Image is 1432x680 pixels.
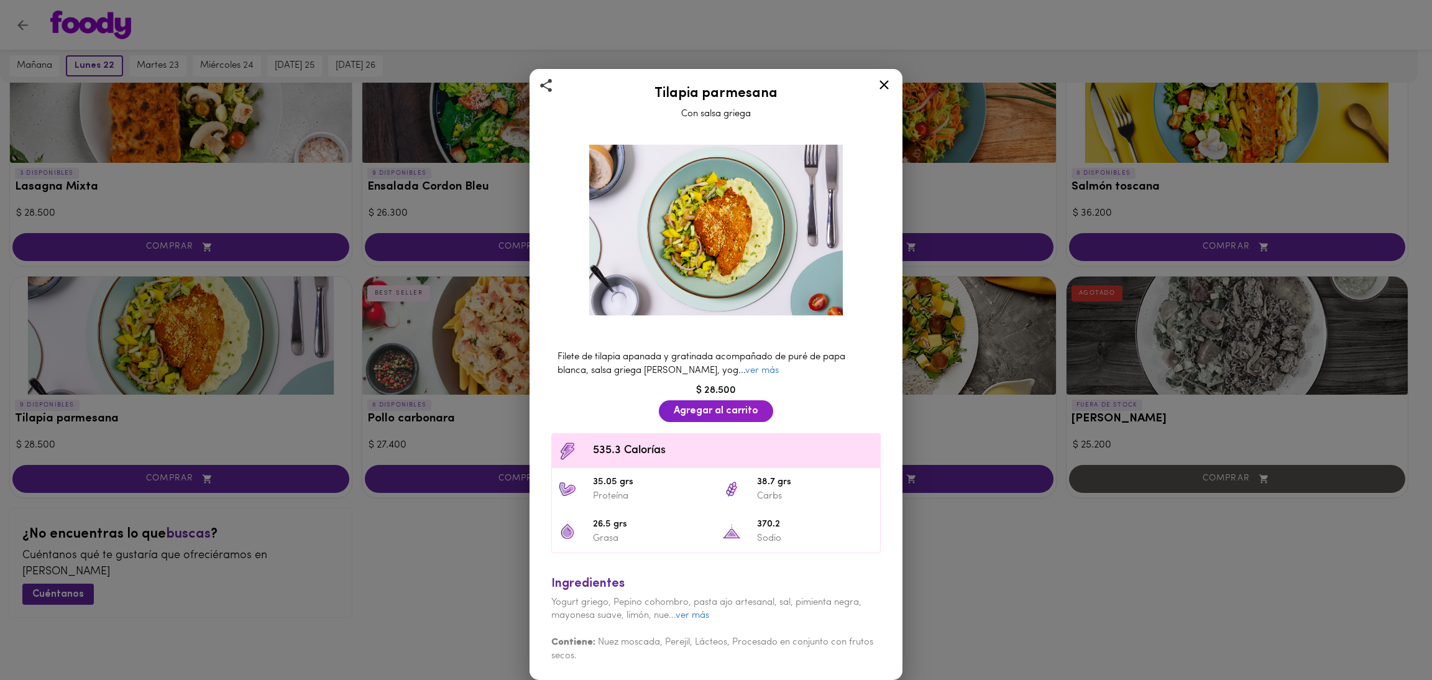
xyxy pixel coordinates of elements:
[674,405,758,417] span: Agregar al carrito
[593,443,874,459] span: 535.3 Calorías
[757,476,874,490] span: 38.7 grs
[722,480,741,499] img: 38.7 grs Carbs
[545,384,887,398] div: $ 28.500
[676,611,709,620] a: ver más
[593,532,710,545] p: Grasa
[558,352,845,375] span: Filete de tilapia apanada y gratinada acompañado de puré de papa blanca, salsa griega [PERSON_NAM...
[574,130,858,330] img: Tilapia parmesana
[593,476,710,490] span: 35.05 grs
[551,638,595,647] b: Contiene:
[722,522,741,541] img: 370.2 Sodio
[545,86,887,101] h2: Tilapia parmesana
[757,490,874,503] p: Carbs
[558,480,577,499] img: 35.05 grs Proteína
[757,518,874,532] span: 370.2
[551,575,881,593] div: Ingredientes
[558,522,577,541] img: 26.5 grs Grasa
[745,366,779,375] a: ver más
[1360,608,1420,668] iframe: Messagebird Livechat Widget
[757,532,874,545] p: Sodio
[551,623,881,663] div: Nuez moscada, Perejil, Lácteos, Procesado en conjunto con frutos secos.
[593,518,710,532] span: 26.5 grs
[681,109,751,119] span: Con salsa griega
[659,400,773,422] button: Agregar al carrito
[551,598,861,620] span: Yogurt griego, Pepino cohombro, pasta ajo artesanal, sal, pimienta negra, mayonesa suave, limón, ...
[593,490,710,503] p: Proteína
[558,442,577,461] img: Contenido calórico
